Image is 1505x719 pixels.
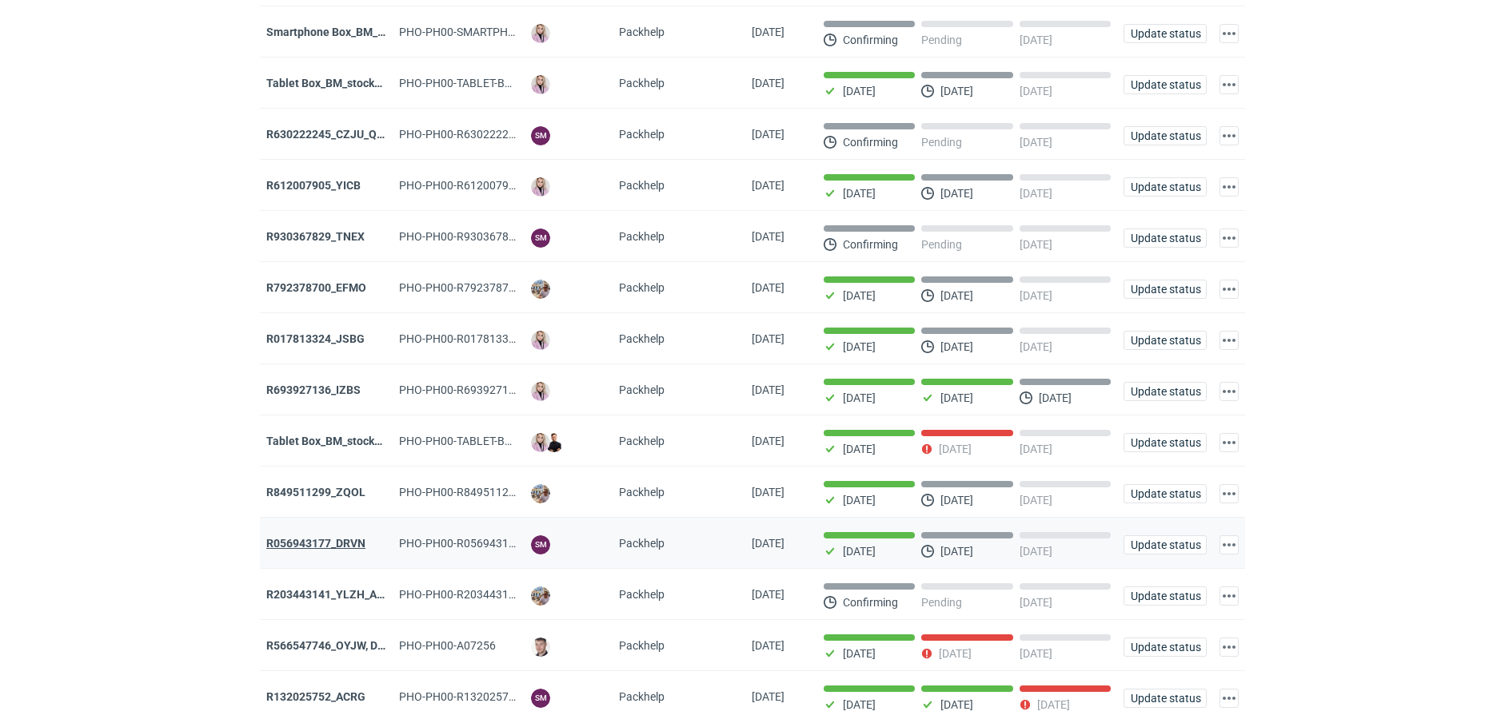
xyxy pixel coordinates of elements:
button: Update status [1124,433,1207,452]
a: R792378700_EFMO [266,281,366,294]
span: PHO-PH00-R132025752_ACRG [399,690,556,703]
button: Update status [1124,586,1207,606]
button: Actions [1220,638,1239,657]
span: Packhelp [619,383,665,396]
img: Klaudia Wiśniewska [531,433,550,452]
span: PHO-PH00-SMARTPHONE-BOX_BM_STOCK_TEST-RUN [399,26,672,38]
button: Actions [1220,689,1239,708]
p: [DATE] [940,391,973,404]
span: Update status [1131,130,1200,141]
button: Actions [1220,177,1239,197]
p: [DATE] [843,698,876,711]
span: PHO-PH00-TABLET-BOX_BM_STOCK_01 [399,77,599,89]
p: [DATE] [1020,136,1052,149]
figcaption: SM [531,689,550,708]
p: [DATE] [843,494,876,506]
a: R203443141_YLZH_AHYW [266,588,401,601]
button: Update status [1124,638,1207,657]
span: Update status [1131,488,1200,499]
p: Pending [921,238,962,251]
p: Confirming [843,34,898,46]
span: Update status [1131,28,1200,39]
button: Update status [1124,331,1207,350]
p: [DATE] [940,494,973,506]
span: 25/09/2025 [752,486,784,499]
p: [DATE] [1020,34,1052,46]
span: Update status [1131,284,1200,295]
button: Update status [1124,689,1207,708]
span: Packhelp [619,537,665,550]
a: R056943177_DRVN [266,537,365,550]
img: Michał Palasek [531,280,550,299]
span: PHO-PH00-R630222245_CZJU_QNLS_PWUU [399,128,623,141]
span: Packhelp [619,77,665,89]
span: PHO-PH00-TABLET-BOX_BM_STOCK_TEST-RUN [399,435,636,447]
strong: R132025752_ACRG [266,690,365,703]
span: PHO-PH00-R056943177_DRVN [399,537,556,550]
span: 06/10/2025 [752,26,784,38]
p: [DATE] [940,187,973,200]
a: R930367829_TNEX [266,230,365,243]
span: 23/09/2025 [752,588,784,601]
img: Tomasz Kubiak [545,433,564,452]
p: [DATE] [843,85,876,97]
span: PHO-PH00-R930367829_TNEX [399,230,554,243]
span: Update status [1131,386,1200,397]
a: Tablet Box_BM_stock_TEST RUN [266,435,432,447]
button: Actions [1220,382,1239,401]
span: 25/09/2025 [752,332,784,345]
img: Klaudia Wiśniewska [531,177,550,197]
a: R017813324_JSBG [266,332,365,345]
p: [DATE] [940,340,973,353]
a: R693927136_IZBS [266,383,361,396]
p: [DATE] [940,289,973,302]
span: Update status [1131,181,1200,193]
button: Update status [1124,382,1207,401]
img: Klaudia Wiśniewska [531,331,550,350]
span: Update status [1131,437,1200,448]
p: Confirming [843,238,898,251]
p: [DATE] [1020,85,1052,97]
p: [DATE] [940,698,973,711]
span: Update status [1131,693,1200,704]
p: [DATE] [1020,340,1052,353]
p: [DATE] [1039,391,1072,404]
img: Klaudia Wiśniewska [531,75,550,94]
p: [DATE] [1020,238,1052,251]
a: R630222245_CZJU_QNLS_PWUU [266,128,434,141]
p: [DATE] [1020,443,1052,455]
span: Packhelp [619,486,665,499]
img: Klaudia Wiśniewska [531,382,550,401]
button: Update status [1124,75,1207,94]
figcaption: SM [531,228,550,248]
span: 25/09/2025 [752,435,784,447]
span: Packhelp [619,690,665,703]
button: Update status [1124,535,1207,554]
button: Actions [1220,280,1239,299]
p: [DATE] [1020,187,1052,200]
figcaption: SM [531,126,550,145]
span: Packhelp [619,435,665,447]
span: PHO-PH00-R017813324_JSBG [399,332,554,345]
img: Michał Palasek [531,586,550,606]
span: 25/09/2025 [752,383,784,396]
strong: Tablet Box_BM_stock_01 [266,77,392,89]
p: [DATE] [843,187,876,200]
span: Packhelp [619,332,665,345]
p: [DATE] [1020,494,1052,506]
figcaption: SM [531,535,550,554]
button: Actions [1220,484,1239,503]
a: R612007905_YICB [266,179,361,192]
p: [DATE] [843,289,876,302]
p: [DATE] [939,443,972,455]
strong: R566547746_OYJW, DJBN, GRPP, KNRI, OYBW, UUIL [266,639,646,652]
span: Packhelp [619,179,665,192]
img: Michał Palasek [531,484,550,503]
img: Klaudia Wiśniewska [531,24,550,43]
span: Packhelp [619,230,665,243]
p: [DATE] [1020,647,1052,660]
button: Actions [1220,24,1239,43]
